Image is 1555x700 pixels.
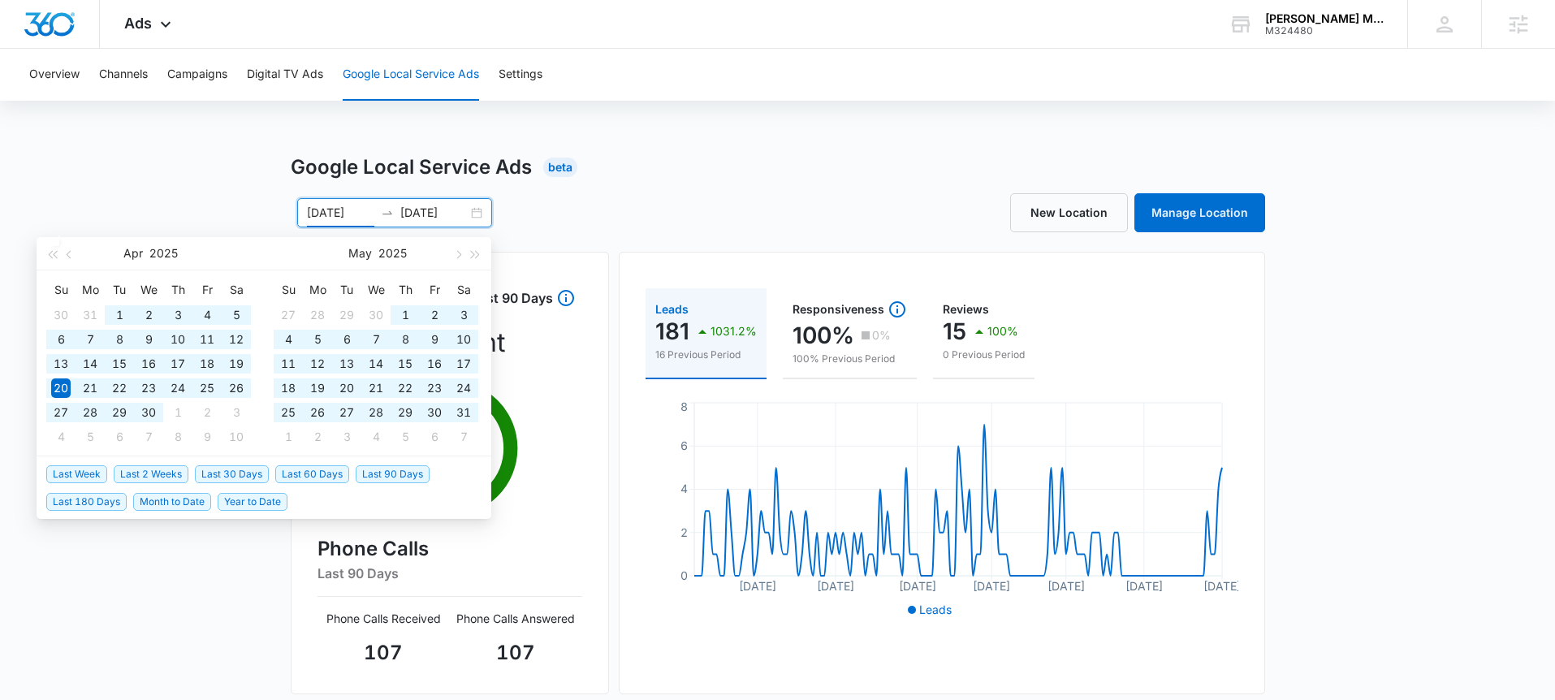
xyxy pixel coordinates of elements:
[110,378,129,398] div: 22
[391,400,420,425] td: 2025-05-29
[134,327,163,352] td: 2025-04-09
[110,330,129,349] div: 8
[449,352,478,376] td: 2025-05-17
[332,303,361,327] td: 2025-04-29
[1265,12,1384,25] div: account name
[105,303,134,327] td: 2025-04-01
[332,327,361,352] td: 2025-05-06
[1125,579,1162,593] tspan: [DATE]
[51,354,71,374] div: 13
[1047,579,1084,593] tspan: [DATE]
[308,378,327,398] div: 19
[391,352,420,376] td: 2025-05-15
[655,318,689,344] p: 181
[454,305,473,325] div: 3
[391,277,420,303] th: Th
[279,354,298,374] div: 11
[227,378,246,398] div: 26
[222,376,251,400] td: 2025-04-26
[348,237,372,270] button: May
[222,352,251,376] td: 2025-04-19
[274,400,303,425] td: 2025-05-25
[197,305,217,325] div: 4
[420,352,449,376] td: 2025-05-16
[110,403,129,422] div: 29
[1010,193,1128,232] a: New Location
[279,305,298,325] div: 27
[51,330,71,349] div: 6
[227,330,246,349] div: 12
[247,49,323,101] button: Digital TV Ads
[337,427,356,447] div: 3
[381,206,394,219] span: to
[317,564,582,583] h6: Last 90 Days
[303,303,332,327] td: 2025-04-28
[114,465,188,483] span: Last 2 Weeks
[395,427,415,447] div: 5
[420,425,449,449] td: 2025-06-06
[1265,25,1384,37] div: account id
[343,49,479,101] button: Google Local Service Ads
[134,277,163,303] th: We
[420,277,449,303] th: Fr
[366,330,386,349] div: 7
[361,352,391,376] td: 2025-05-14
[76,352,105,376] td: 2025-04-14
[366,354,386,374] div: 14
[197,427,217,447] div: 9
[395,305,415,325] div: 1
[317,638,450,668] p: 107
[163,352,192,376] td: 2025-04-17
[46,352,76,376] td: 2025-04-13
[898,579,935,593] tspan: [DATE]
[454,330,473,349] div: 10
[279,330,298,349] div: 4
[80,427,100,447] div: 5
[227,403,246,422] div: 3
[361,425,391,449] td: 2025-06-04
[222,303,251,327] td: 2025-04-05
[80,305,100,325] div: 31
[449,277,478,303] th: Sa
[197,330,217,349] div: 11
[391,303,420,327] td: 2025-05-01
[973,579,1010,593] tspan: [DATE]
[275,465,349,483] span: Last 60 Days
[332,352,361,376] td: 2025-05-13
[308,427,327,447] div: 2
[168,354,188,374] div: 17
[76,277,105,303] th: Mo
[291,153,532,182] h1: Google Local Service Ads
[337,305,356,325] div: 29
[139,378,158,398] div: 23
[395,354,415,374] div: 15
[303,352,332,376] td: 2025-05-12
[110,354,129,374] div: 15
[80,354,100,374] div: 14
[192,352,222,376] td: 2025-04-18
[450,610,582,627] p: Phone Calls Answered
[46,425,76,449] td: 2025-05-04
[308,330,327,349] div: 5
[279,403,298,422] div: 25
[274,425,303,449] td: 2025-06-01
[197,354,217,374] div: 18
[454,354,473,374] div: 17
[80,330,100,349] div: 7
[134,376,163,400] td: 2025-04-23
[391,425,420,449] td: 2025-06-05
[680,482,688,495] tspan: 4
[222,400,251,425] td: 2025-05-03
[420,376,449,400] td: 2025-05-23
[680,525,688,539] tspan: 2
[163,400,192,425] td: 2025-05-01
[105,400,134,425] td: 2025-04-29
[337,378,356,398] div: 20
[317,610,450,627] p: Phone Calls Received
[395,403,415,422] div: 29
[543,158,577,177] div: Beta
[366,378,386,398] div: 21
[134,303,163,327] td: 2025-04-02
[307,204,374,222] input: Start date
[139,403,158,422] div: 30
